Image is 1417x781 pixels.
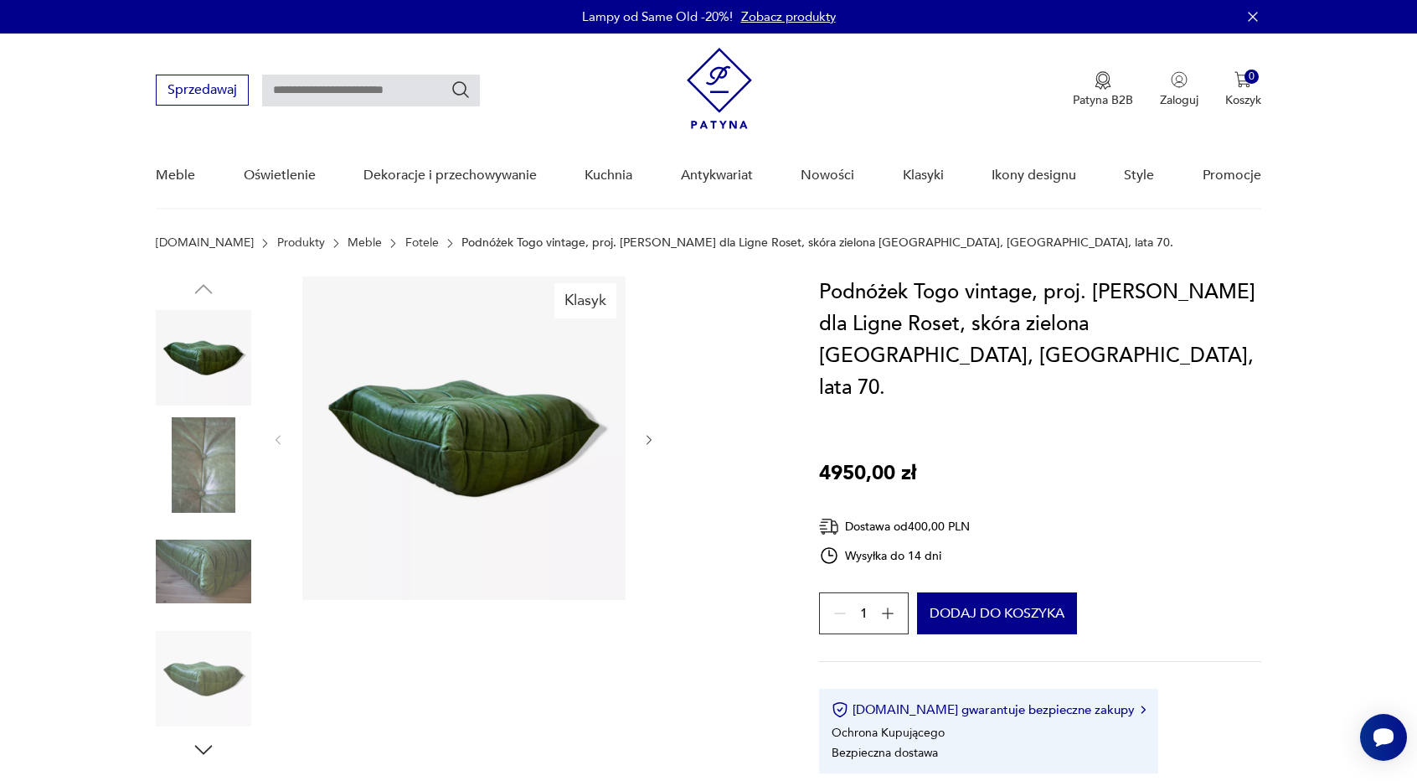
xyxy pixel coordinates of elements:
[1073,71,1133,108] button: Patyna B2B
[554,283,616,318] div: Klasyk
[1160,92,1198,108] p: Zaloguj
[156,236,254,250] a: [DOMAIN_NAME]
[832,701,1146,718] button: [DOMAIN_NAME] gwarantuje bezpieczne zakupy
[405,236,439,250] a: Fotele
[1225,92,1261,108] p: Koszyk
[156,85,249,97] a: Sprzedawaj
[819,277,1261,404] h1: Podnóżek Togo vintage, proj. [PERSON_NAME] dla Ligne Roset, skóra zielona [GEOGRAPHIC_DATA], [GEO...
[992,143,1076,208] a: Ikony designu
[156,75,249,106] button: Sprzedawaj
[917,592,1077,634] button: Dodaj do koszyka
[819,516,971,537] div: Dostawa od 400,00 PLN
[741,8,836,25] a: Zobacz produkty
[801,143,854,208] a: Nowości
[1225,71,1261,108] button: 0Koszyk
[819,546,971,566] div: Wysyłka do 14 dni
[451,80,471,100] button: Szukaj
[582,8,733,25] p: Lampy od Same Old -20%!
[1203,143,1261,208] a: Promocje
[819,516,839,537] img: Ikona dostawy
[156,417,251,513] img: Zdjęcie produktu Podnóżek Togo vintage, proj. M. Ducaroy dla Ligne Roset, skóra zielona dubai, Fr...
[1171,71,1188,88] img: Ikonka użytkownika
[681,143,753,208] a: Antykwariat
[277,236,325,250] a: Produkty
[903,143,944,208] a: Klasyki
[860,608,868,619] span: 1
[832,725,945,741] li: Ochrona Kupującego
[156,524,251,619] img: Zdjęcie produktu Podnóżek Togo vintage, proj. M. Ducaroy dla Ligne Roset, skóra zielona dubai, Fr...
[832,745,938,761] li: Bezpieczna dostawa
[1073,92,1133,108] p: Patyna B2B
[156,143,195,208] a: Meble
[363,143,537,208] a: Dekoracje i przechowywanie
[832,701,848,718] img: Ikona certyfikatu
[687,48,752,129] img: Patyna - sklep z meblami i dekoracjami vintage
[1360,714,1407,761] iframe: Smartsupp widget button
[1095,71,1111,90] img: Ikona medalu
[1160,71,1198,108] button: Zaloguj
[1234,71,1251,88] img: Ikona koszyka
[585,143,632,208] a: Kuchnia
[1124,143,1154,208] a: Style
[348,236,382,250] a: Meble
[1244,70,1259,84] div: 0
[156,310,251,406] img: Zdjęcie produktu Podnóżek Togo vintage, proj. M. Ducaroy dla Ligne Roset, skóra zielona dubai, Fr...
[461,236,1173,250] p: Podnóżek Togo vintage, proj. [PERSON_NAME] dla Ligne Roset, skóra zielona [GEOGRAPHIC_DATA], [GEO...
[156,631,251,727] img: Zdjęcie produktu Podnóżek Togo vintage, proj. M. Ducaroy dla Ligne Roset, skóra zielona dubai, Fr...
[1073,71,1133,108] a: Ikona medaluPatyna B2B
[1141,706,1146,714] img: Ikona strzałki w prawo
[302,277,626,600] img: Zdjęcie produktu Podnóżek Togo vintage, proj. M. Ducaroy dla Ligne Roset, skóra zielona dubai, Fr...
[819,458,916,489] p: 4950,00 zł
[244,143,316,208] a: Oświetlenie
